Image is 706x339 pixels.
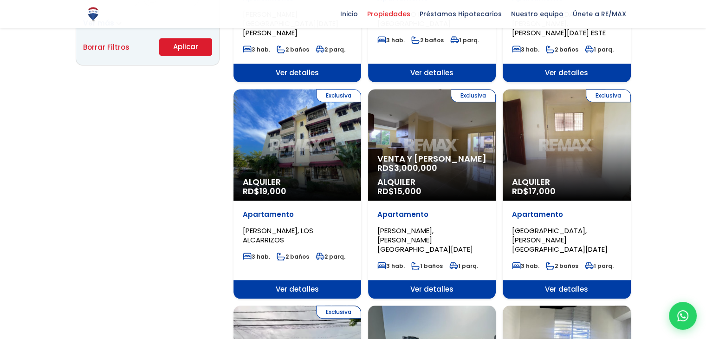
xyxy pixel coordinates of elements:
[503,89,630,299] a: Exclusiva Alquiler RD$17,000 Apartamento [GEOGRAPHIC_DATA], [PERSON_NAME][GEOGRAPHIC_DATA][DATE] ...
[243,46,270,53] span: 3 hab.
[585,262,614,270] span: 1 parq.
[377,210,486,219] p: Apartamento
[512,185,556,197] span: RD$
[377,185,421,197] span: RD$
[546,46,578,53] span: 2 baños
[411,262,443,270] span: 1 baños
[259,185,286,197] span: 19,000
[449,262,478,270] span: 1 parq.
[568,7,631,21] span: Únete a RE/MAX
[277,253,309,261] span: 2 baños
[586,89,631,102] span: Exclusiva
[394,185,421,197] span: 15,000
[233,280,361,299] span: Ver detalles
[377,36,405,44] span: 3 hab.
[377,154,486,163] span: Venta y [PERSON_NAME]
[233,89,361,299] a: Exclusiva Alquiler RD$19,000 Apartamento [PERSON_NAME], LOS ALCARRIZOS 3 hab. 2 baños 2 parq. Ver...
[451,89,496,102] span: Exclusiva
[503,64,630,82] span: Ver detalles
[159,38,212,56] button: Aplicar
[368,89,496,299] a: Exclusiva Venta y [PERSON_NAME] RD$3,000,000 Alquiler RD$15,000 Apartamento [PERSON_NAME], [PERSO...
[394,162,437,174] span: 3,000,000
[363,7,415,21] span: Propiedades
[336,7,363,21] span: Inicio
[243,185,286,197] span: RD$
[512,177,621,187] span: Alquiler
[415,7,506,21] span: Préstamos Hipotecarios
[243,177,352,187] span: Alquiler
[316,306,361,319] span: Exclusiva
[585,46,614,53] span: 1 parq.
[377,262,405,270] span: 3 hab.
[316,253,345,261] span: 2 parq.
[512,262,539,270] span: 3 hab.
[503,280,630,299] span: Ver detalles
[411,36,444,44] span: 2 baños
[512,46,539,53] span: 3 hab.
[243,253,270,261] span: 3 hab.
[316,89,361,102] span: Exclusiva
[512,210,621,219] p: Apartamento
[377,177,486,187] span: Alquiler
[377,162,437,174] span: RD$
[368,64,496,82] span: Ver detalles
[316,46,345,53] span: 2 parq.
[85,6,101,22] img: Logo de REMAX
[277,46,309,53] span: 2 baños
[377,226,473,254] span: [PERSON_NAME], [PERSON_NAME][GEOGRAPHIC_DATA][DATE]
[233,64,361,82] span: Ver detalles
[83,41,130,53] a: Borrar Filtros
[512,226,608,254] span: [GEOGRAPHIC_DATA], [PERSON_NAME][GEOGRAPHIC_DATA][DATE]
[368,280,496,299] span: Ver detalles
[529,185,556,197] span: 17,000
[243,226,313,245] span: [PERSON_NAME], LOS ALCARRIZOS
[450,36,479,44] span: 1 parq.
[546,262,578,270] span: 2 baños
[506,7,568,21] span: Nuestro equipo
[243,210,352,219] p: Apartamento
